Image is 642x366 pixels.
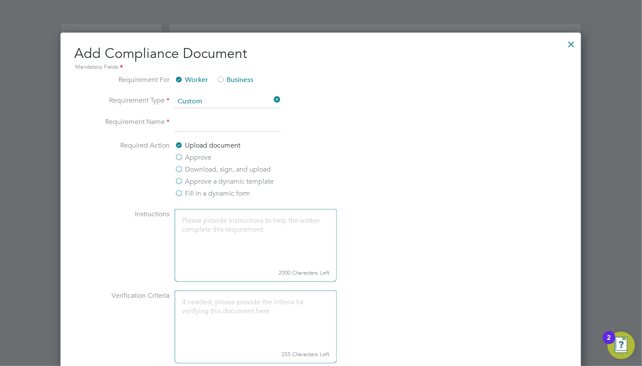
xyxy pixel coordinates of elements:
[105,290,170,362] label: Verification Criteria
[175,188,250,199] label: Fill in a dynamic form
[216,75,253,85] label: Business
[105,209,170,280] label: Instructions
[105,75,170,85] label: Requirement For
[105,140,170,199] label: Required Action
[74,45,567,72] h2: Add Compliance Document
[608,332,635,359] button: Open Resource Center, 2 new notifications
[74,63,567,72] div: Mandatory Fields
[175,346,337,363] small: 255 Characters Left
[175,75,208,85] label: Worker
[105,95,170,106] label: Requirement Type
[105,117,170,130] label: Requirement Name
[175,140,240,151] label: Upload document
[175,152,212,163] label: Approve
[175,95,281,108] input: Search for...
[175,176,274,187] label: Approve a dynamic template
[175,164,271,175] label: Download, sign, and upload
[607,338,611,349] div: 2
[175,264,337,282] small: 2000 Characters Left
